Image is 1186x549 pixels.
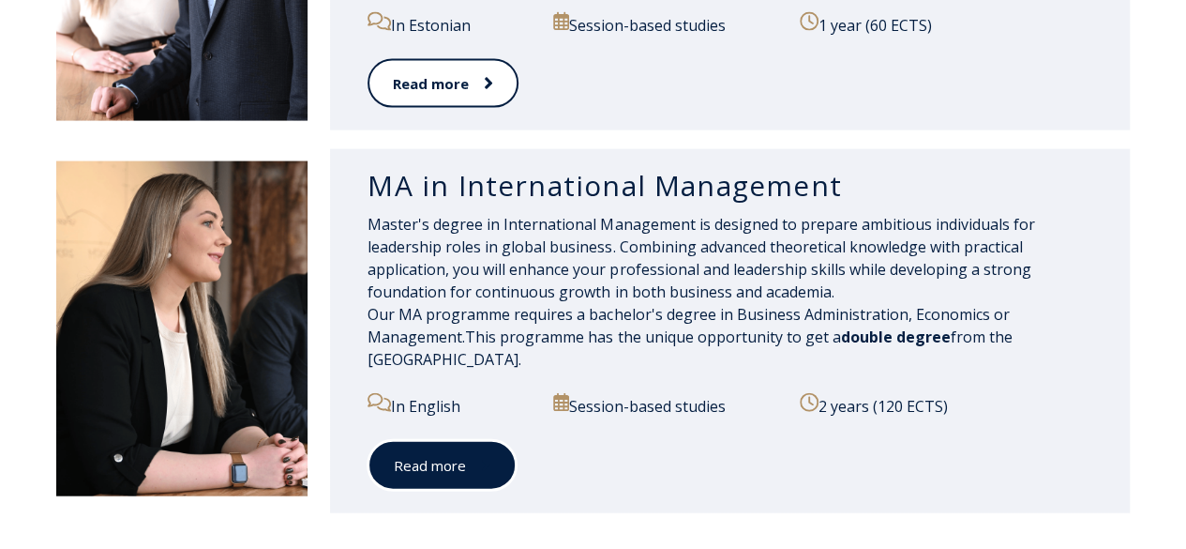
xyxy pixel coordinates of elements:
p: 2 years (120 ECTS) [800,393,1092,418]
img: DSC_1907 [56,161,308,496]
span: Master's degree in International Management is designed to prepare ambitious individuals for lead... [368,214,1034,302]
a: Read more [368,440,517,492]
p: Session-based studies [553,12,785,37]
span: This programme has the unique opportunity to get a from the [GEOGRAPHIC_DATA]. [368,327,1012,370]
a: Read more [368,59,518,109]
p: Session-based studies [553,393,785,418]
p: In Estonian [368,12,537,37]
h3: MA in International Management [368,168,1092,204]
p: 1 year (60 ECTS) [800,12,1092,37]
p: In English [368,393,537,418]
span: double degree [840,327,950,347]
span: Our MA programme requires a bachelor's degree in Business Administration, Economics or Management. [368,304,1009,347]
